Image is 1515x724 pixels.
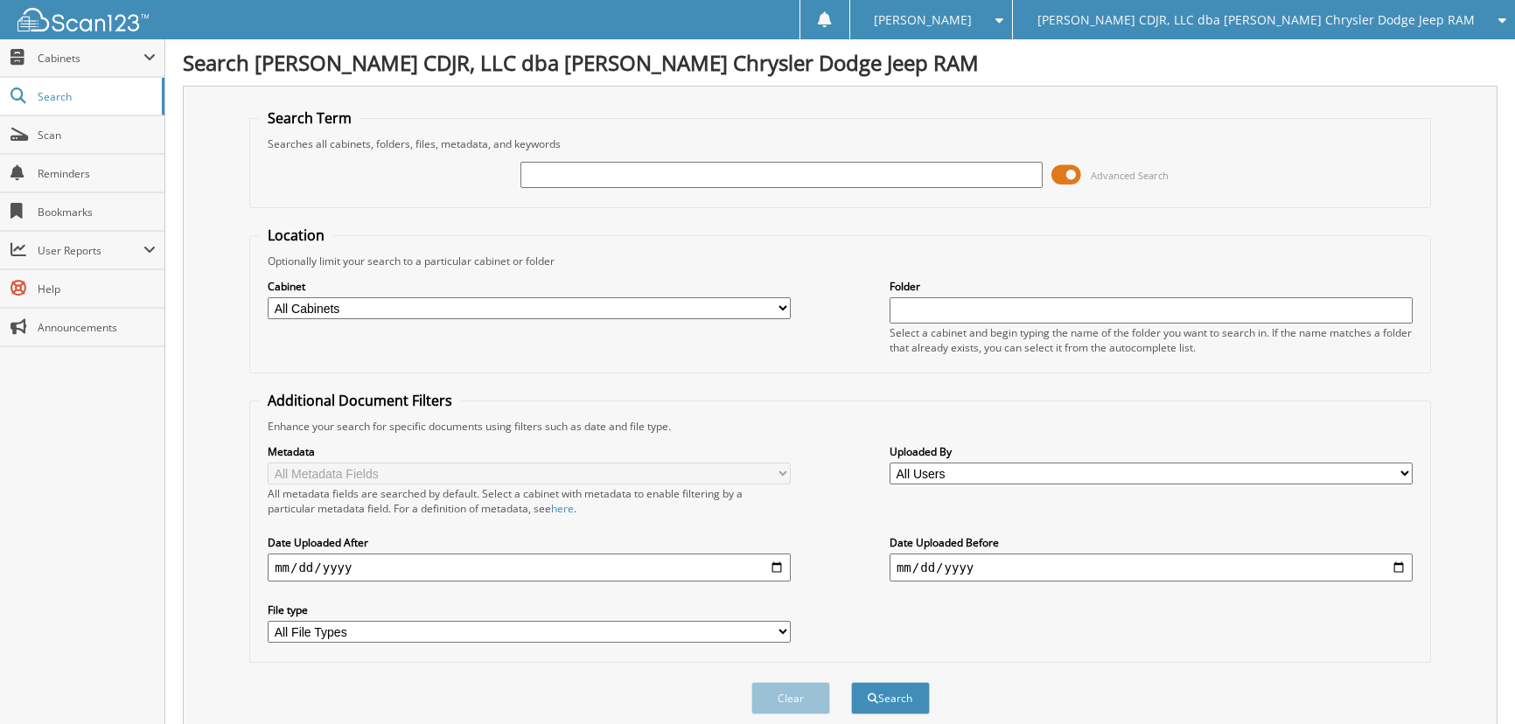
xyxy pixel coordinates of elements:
[851,682,930,714] button: Search
[890,444,1413,459] label: Uploaded By
[38,166,156,181] span: Reminders
[259,226,333,245] legend: Location
[38,51,143,66] span: Cabinets
[259,419,1421,434] div: Enhance your search for specific documents using filters such as date and file type.
[268,553,791,581] input: start
[38,282,156,296] span: Help
[38,89,153,104] span: Search
[259,108,360,128] legend: Search Term
[874,15,972,25] span: [PERSON_NAME]
[268,486,791,516] div: All metadata fields are searched by default. Select a cabinet with metadata to enable filtering b...
[259,136,1421,151] div: Searches all cabinets, folders, files, metadata, and keywords
[890,535,1413,550] label: Date Uploaded Before
[268,535,791,550] label: Date Uploaded After
[890,325,1413,355] div: Select a cabinet and begin typing the name of the folder you want to search in. If the name match...
[268,279,791,294] label: Cabinet
[259,254,1421,268] div: Optionally limit your search to a particular cabinet or folder
[890,553,1413,581] input: end
[38,205,156,219] span: Bookmarks
[268,602,791,617] label: File type
[38,128,156,143] span: Scan
[268,444,791,459] label: Metadata
[1091,169,1169,182] span: Advanced Search
[1037,15,1475,25] span: [PERSON_NAME] CDJR, LLC dba [PERSON_NAME] Chrysler Dodge Jeep RAM
[38,243,143,258] span: User Reports
[183,48,1498,77] h1: Search [PERSON_NAME] CDJR, LLC dba [PERSON_NAME] Chrysler Dodge Jeep RAM
[551,501,574,516] a: here
[38,320,156,335] span: Announcements
[751,682,830,714] button: Clear
[17,8,149,31] img: scan123-logo-white.svg
[259,391,461,410] legend: Additional Document Filters
[890,279,1413,294] label: Folder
